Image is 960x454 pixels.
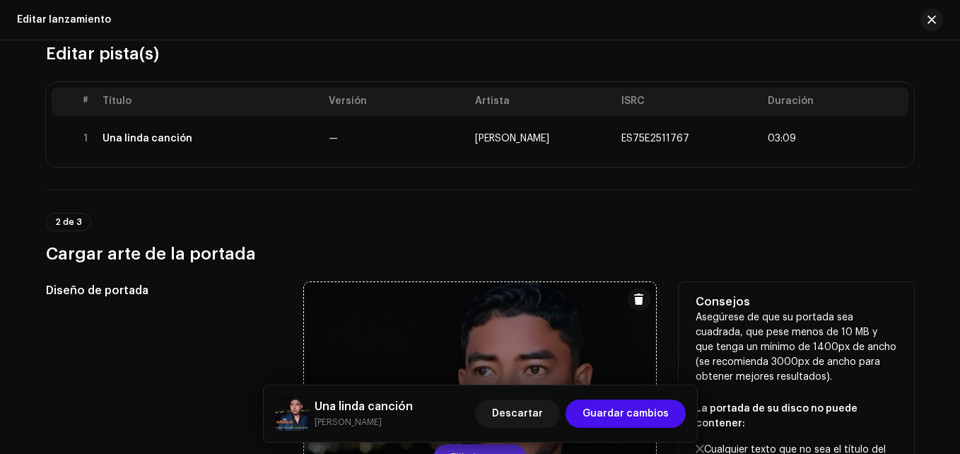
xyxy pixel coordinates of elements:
[323,88,469,116] th: Versión
[97,88,323,116] th: Título
[492,400,543,428] span: Descartar
[469,88,616,116] th: Artista
[762,88,908,116] th: Duración
[315,415,413,429] small: Una linda canción
[616,88,762,116] th: ISRC
[329,134,338,144] span: —
[768,133,796,144] span: 03:09
[46,282,281,299] h5: Diseño de portada
[696,293,897,310] h5: Consejos
[583,400,669,428] span: Guardar cambios
[621,134,689,144] span: ES75E2511767
[46,243,914,265] h3: Cargar arte de la portada
[315,398,413,415] h5: Una linda canción
[696,402,897,431] p: La portada de su disco no puede contener:
[566,400,686,428] button: Guardar cambios
[46,42,914,65] h3: Editar pista(s)
[475,400,560,428] button: Descartar
[275,397,309,431] img: 55d2f3ce-f10d-4d7d-9bcd-946c7cc39532
[475,134,549,144] span: Alex Gonzalez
